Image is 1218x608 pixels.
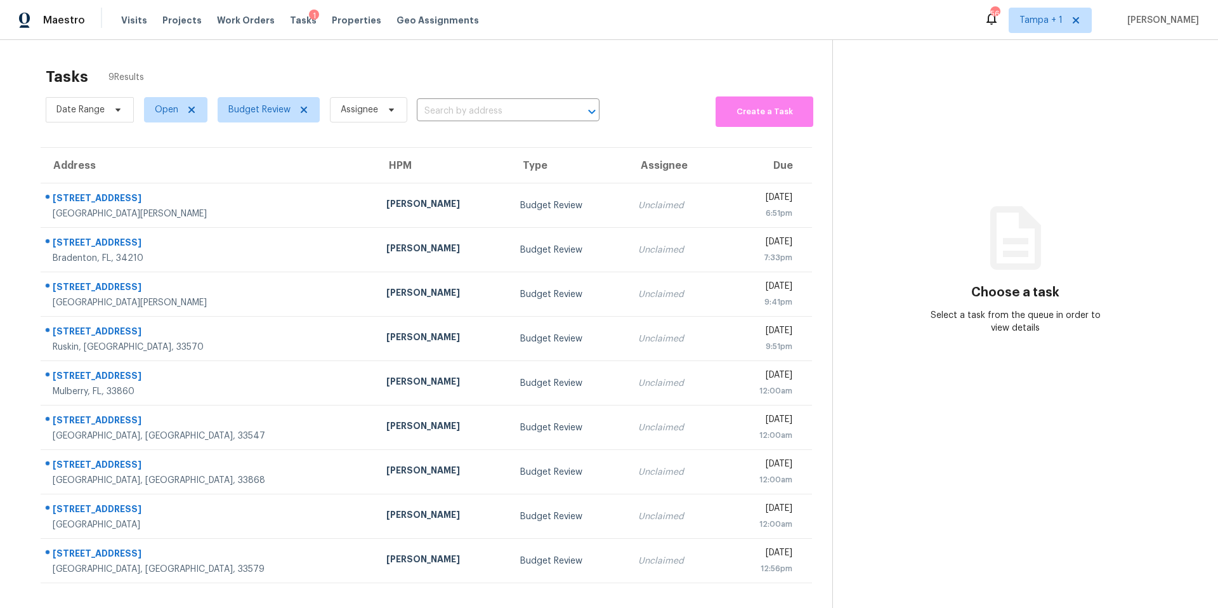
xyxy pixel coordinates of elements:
[228,103,291,116] span: Budget Review
[309,10,319,22] div: 1
[108,71,144,84] span: 9 Results
[733,207,793,220] div: 6:51pm
[155,103,178,116] span: Open
[386,286,500,302] div: [PERSON_NAME]
[520,333,618,345] div: Budget Review
[162,14,202,27] span: Projects
[520,510,618,523] div: Budget Review
[638,333,712,345] div: Unclaimed
[53,236,366,252] div: [STREET_ADDRESS]
[520,199,618,212] div: Budget Review
[520,555,618,567] div: Budget Review
[53,192,366,208] div: [STREET_ADDRESS]
[583,103,601,121] button: Open
[520,421,618,434] div: Budget Review
[53,519,366,531] div: [GEOGRAPHIC_DATA]
[386,508,500,524] div: [PERSON_NAME]
[386,242,500,258] div: [PERSON_NAME]
[733,191,793,207] div: [DATE]
[733,502,793,518] div: [DATE]
[386,375,500,391] div: [PERSON_NAME]
[53,296,366,309] div: [GEOGRAPHIC_DATA][PERSON_NAME]
[217,14,275,27] span: Work Orders
[53,430,366,442] div: [GEOGRAPHIC_DATA], [GEOGRAPHIC_DATA], 33547
[53,547,366,563] div: [STREET_ADDRESS]
[386,420,500,435] div: [PERSON_NAME]
[638,555,712,567] div: Unclaimed
[56,103,105,116] span: Date Range
[733,280,793,296] div: [DATE]
[386,197,500,213] div: [PERSON_NAME]
[733,429,793,442] div: 12:00am
[733,562,793,575] div: 12:56pm
[971,286,1059,299] h3: Choose a task
[386,464,500,480] div: [PERSON_NAME]
[520,288,618,301] div: Budget Review
[520,466,618,479] div: Budget Review
[396,14,479,27] span: Geo Assignments
[121,14,147,27] span: Visits
[924,309,1107,334] div: Select a task from the queue in order to view details
[716,96,813,127] button: Create a Task
[638,199,712,212] div: Unclaimed
[53,385,366,398] div: Mulberry, FL, 33860
[733,385,793,397] div: 12:00am
[722,105,807,119] span: Create a Task
[990,8,999,20] div: 56
[1122,14,1199,27] span: [PERSON_NAME]
[733,251,793,264] div: 7:33pm
[520,244,618,256] div: Budget Review
[46,70,88,83] h2: Tasks
[386,331,500,347] div: [PERSON_NAME]
[638,244,712,256] div: Unclaimed
[53,252,366,265] div: Bradenton, FL, 34210
[733,546,793,562] div: [DATE]
[733,235,793,251] div: [DATE]
[638,466,712,479] div: Unclaimed
[723,148,813,183] th: Due
[53,325,366,341] div: [STREET_ADDRESS]
[53,341,366,354] div: Ruskin, [GEOGRAPHIC_DATA], 33570
[417,102,564,121] input: Search by address
[520,377,618,390] div: Budget Review
[41,148,376,183] th: Address
[733,324,793,340] div: [DATE]
[638,288,712,301] div: Unclaimed
[733,473,793,486] div: 12:00am
[332,14,381,27] span: Properties
[290,16,317,25] span: Tasks
[638,377,712,390] div: Unclaimed
[628,148,723,183] th: Assignee
[53,369,366,385] div: [STREET_ADDRESS]
[53,414,366,430] div: [STREET_ADDRESS]
[733,458,793,473] div: [DATE]
[376,148,510,183] th: HPM
[638,510,712,523] div: Unclaimed
[733,296,793,308] div: 9:41pm
[341,103,378,116] span: Assignee
[53,503,366,519] div: [STREET_ADDRESS]
[733,518,793,531] div: 12:00am
[53,474,366,487] div: [GEOGRAPHIC_DATA], [GEOGRAPHIC_DATA], 33868
[53,281,366,296] div: [STREET_ADDRESS]
[43,14,85,27] span: Maestro
[1019,14,1063,27] span: Tampa + 1
[510,148,628,183] th: Type
[638,421,712,434] div: Unclaimed
[733,369,793,385] div: [DATE]
[53,458,366,474] div: [STREET_ADDRESS]
[53,563,366,576] div: [GEOGRAPHIC_DATA], [GEOGRAPHIC_DATA], 33579
[733,413,793,429] div: [DATE]
[386,553,500,569] div: [PERSON_NAME]
[53,208,366,220] div: [GEOGRAPHIC_DATA][PERSON_NAME]
[733,340,793,353] div: 9:51pm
